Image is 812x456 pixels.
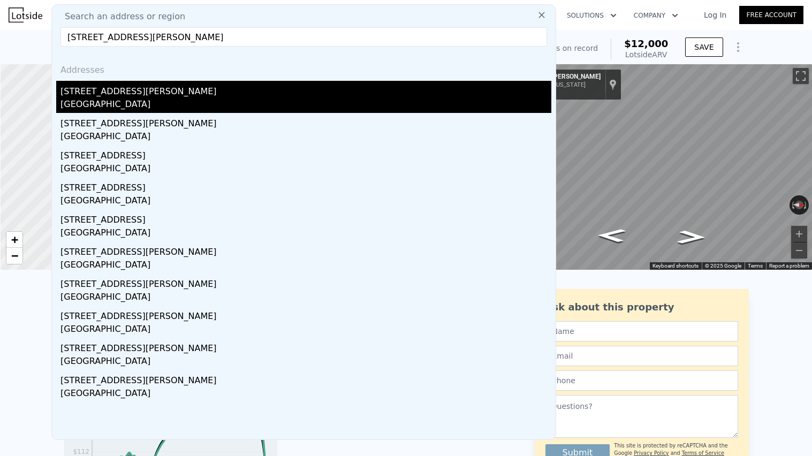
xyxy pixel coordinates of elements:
[790,195,795,215] button: Rotate counterclockwise
[634,450,669,456] a: Privacy Policy
[652,262,699,270] button: Keyboard shortcuts
[769,263,809,269] a: Report a problem
[6,248,22,264] a: Zoom out
[585,225,638,245] path: Go South, Ross St
[60,27,547,47] input: Enter an address, city, region, neighborhood or zip code
[727,36,749,58] button: Show Options
[60,145,551,162] div: [STREET_ADDRESS]
[60,209,551,226] div: [STREET_ADDRESS]
[60,323,551,338] div: [GEOGRAPHIC_DATA]
[545,346,738,366] input: Email
[11,233,18,246] span: +
[790,200,809,209] button: Reset the view
[685,37,723,57] button: SAVE
[60,130,551,145] div: [GEOGRAPHIC_DATA]
[545,370,738,391] input: Phone
[558,6,625,25] button: Solutions
[60,98,551,113] div: [GEOGRAPHIC_DATA]
[60,273,551,291] div: [STREET_ADDRESS][PERSON_NAME]
[739,6,803,24] a: Free Account
[60,113,551,130] div: [STREET_ADDRESS][PERSON_NAME]
[60,162,551,177] div: [GEOGRAPHIC_DATA]
[791,226,807,242] button: Zoom in
[705,263,741,269] span: © 2025 Google
[791,242,807,259] button: Zoom out
[625,6,687,25] button: Company
[609,79,617,90] a: Show location on map
[624,38,668,49] span: $12,000
[793,68,809,84] button: Toggle fullscreen view
[60,387,551,402] div: [GEOGRAPHIC_DATA]
[60,370,551,387] div: [STREET_ADDRESS][PERSON_NAME]
[624,49,668,60] div: Lotside ARV
[73,448,89,455] tspan: $112
[56,10,185,23] span: Search an address or region
[60,177,551,194] div: [STREET_ADDRESS]
[60,306,551,323] div: [STREET_ADDRESS][PERSON_NAME]
[545,300,738,315] div: Ask about this property
[665,227,718,247] path: Go North, Ross St
[60,194,551,209] div: [GEOGRAPHIC_DATA]
[6,232,22,248] a: Zoom in
[60,226,551,241] div: [GEOGRAPHIC_DATA]
[56,55,551,81] div: Addresses
[748,263,763,269] a: Terms (opens in new tab)
[682,450,724,456] a: Terms of Service
[60,355,551,370] div: [GEOGRAPHIC_DATA]
[60,81,551,98] div: [STREET_ADDRESS][PERSON_NAME]
[60,259,551,273] div: [GEOGRAPHIC_DATA]
[11,249,18,262] span: −
[9,7,42,22] img: Lotside
[545,321,738,341] input: Name
[691,10,739,20] a: Log In
[60,241,551,259] div: [STREET_ADDRESS][PERSON_NAME]
[803,195,809,215] button: Rotate clockwise
[60,338,551,355] div: [STREET_ADDRESS][PERSON_NAME]
[60,291,551,306] div: [GEOGRAPHIC_DATA]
